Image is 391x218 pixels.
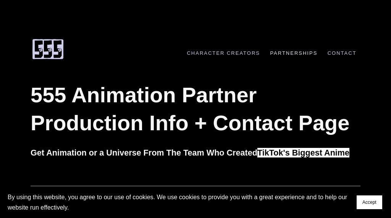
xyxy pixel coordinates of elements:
a: Contact [323,50,360,56]
p: By using this website, you agree to our use of cookies. We use cookies to provide you with a grea... [8,192,349,213]
a: 555 Comic [31,43,65,54]
a: Character Creators [183,50,264,56]
h1: 555 Animation Partner Production Info + Contact Page [31,81,360,137]
img: 555 Comic [31,38,65,60]
button: Accept [357,195,382,209]
h2: Get Animation or a Universe From The Team Who Created [31,148,360,158]
span: Accept [362,200,376,205]
span: TikTok's Biggest Anime [257,148,349,157]
a: Partnerships [266,50,322,56]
